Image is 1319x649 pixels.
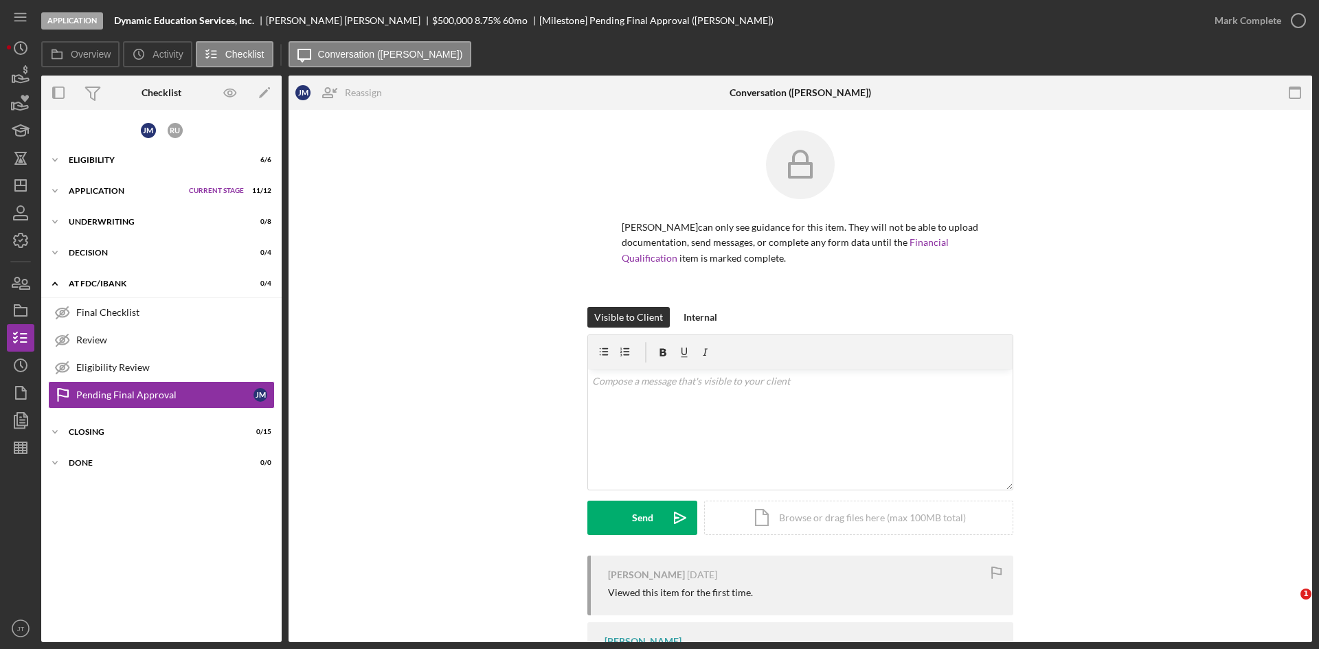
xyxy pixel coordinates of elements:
div: Underwriting [69,218,237,226]
label: Overview [71,49,111,60]
div: Final Checklist [76,307,274,318]
button: JMReassign [289,79,396,106]
div: Done [69,459,237,467]
div: Eligibility Review [76,362,274,373]
time: 2025-10-10 23:27 [687,569,717,580]
button: Checklist [196,41,273,67]
div: 0 / 8 [247,218,271,226]
button: JT [7,615,34,642]
div: Reassign [345,79,382,106]
div: Review [76,334,274,345]
div: 0 / 0 [247,459,271,467]
button: Visible to Client [587,307,670,328]
div: 0 / 15 [247,428,271,436]
div: 6 / 6 [247,156,271,164]
div: 60 mo [503,15,528,26]
div: 0 / 4 [247,280,271,288]
div: Send [632,501,653,535]
div: [PERSON_NAME] [PERSON_NAME] [266,15,432,26]
button: Mark Complete [1201,7,1312,34]
div: Conversation ([PERSON_NAME]) [730,87,871,98]
button: Send [587,501,697,535]
iframe: Intercom live chat [1272,589,1305,622]
p: [PERSON_NAME] can only see guidance for this item. They will not be able to upload documentation,... [622,220,979,266]
div: R U [168,123,183,138]
a: Eligibility Review [48,354,275,381]
div: 0 / 4 [247,249,271,257]
div: J M [141,123,156,138]
div: [PERSON_NAME] [605,636,681,647]
div: Internal [684,307,717,328]
div: 8.75 % [475,15,501,26]
div: Eligibility [69,156,237,164]
button: Overview [41,41,120,67]
div: Visible to Client [594,307,663,328]
div: Application [69,187,182,195]
a: Pending Final ApprovalJM [48,381,275,409]
label: Conversation ([PERSON_NAME]) [318,49,463,60]
div: Checklist [142,87,181,98]
div: Decision [69,249,237,257]
div: [Milestone] Pending Final Approval ([PERSON_NAME]) [539,15,774,26]
div: [PERSON_NAME] [608,569,685,580]
span: $500,000 [432,14,473,26]
div: Pending Final Approval [76,389,253,400]
div: J M [253,388,267,402]
div: Application [41,12,103,30]
text: JT [17,625,25,633]
button: Internal [677,307,724,328]
div: J M [295,85,311,100]
a: Financial Qualification [622,236,949,263]
div: Closing [69,428,237,436]
a: Final Checklist [48,299,275,326]
div: Mark Complete [1215,7,1281,34]
span: Current Stage [189,187,244,195]
label: Activity [153,49,183,60]
button: Activity [123,41,192,67]
div: At FDC/iBank [69,280,237,288]
button: Conversation ([PERSON_NAME]) [289,41,472,67]
label: Checklist [225,49,264,60]
b: Dynamic Education Services, Inc. [114,15,254,26]
div: Viewed this item for the first time. [608,587,753,598]
div: 11 / 12 [247,187,271,195]
a: Review [48,326,275,354]
span: 1 [1300,589,1311,600]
